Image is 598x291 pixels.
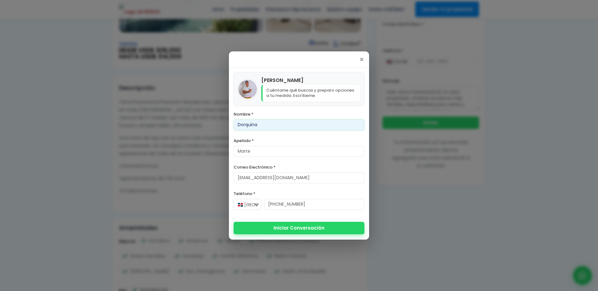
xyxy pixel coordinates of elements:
h4: [PERSON_NAME] [261,76,360,84]
label: Apellido * [234,137,364,145]
button: Iniciar Conversación [234,222,364,234]
label: Nombre * [234,110,364,118]
img: Franklin Marte [238,80,257,98]
label: Teléfono * [234,190,364,198]
input: 123-456-7890 [264,199,364,210]
p: Cuéntame qué buscas y preparo opciones a tu medida. Escríbeme. [261,85,360,102]
label: Correo Electrónico * [234,163,364,171]
span: × [359,56,364,64]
